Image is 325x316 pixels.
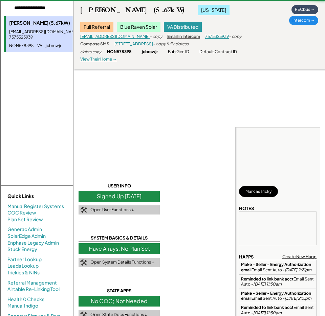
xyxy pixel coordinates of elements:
[241,291,315,301] div: Email Sent Auto -
[80,259,87,266] img: tool-icon.png
[80,34,150,39] a: [EMAIL_ADDRESS][DOMAIN_NAME]
[80,57,117,62] div: View Their Home →
[9,43,92,49] div: NON578398 - VA - jcbrcwjr
[9,29,92,41] div: [EMAIL_ADDRESS][DOMAIN_NAME] - 7575325939
[7,209,36,216] a: COC Review
[79,296,160,307] div: No COC; Not Needed
[9,20,92,26] div: [PERSON_NAME] (5.67kW)
[241,262,312,272] strong: Make - Seller - Energy Authorization email
[291,5,318,14] div: RECbus →
[168,49,189,55] div: Bub Gen ID
[253,281,282,287] em: [DATE] 11:50am
[142,49,158,55] div: jcbrcwjr
[7,296,44,303] a: Health 0 Checks
[7,279,57,286] a: Referral Management
[241,305,294,310] strong: Reminded to link bank acct
[7,233,46,240] a: SolarEdge Admin
[229,34,241,40] div: - copy
[167,34,200,40] div: Email in Intercom
[79,235,160,241] div: SYSTEM BASICS & DETAILS
[7,269,40,276] a: Trickies & NINs
[79,183,160,189] div: USER INFO
[7,286,60,293] a: Airtable Re-Linking Tool
[164,22,202,32] div: VA Distributed
[241,305,315,315] div: Email Sent Auto -
[289,16,318,25] div: Intercom →
[79,243,160,254] div: Have Arrays, No Plan Set
[282,254,317,260] div: Create New Happ
[80,6,184,14] div: [PERSON_NAME] (5.67kW)
[205,34,229,39] a: 7575325939
[241,276,294,281] strong: Reminded to link bank acct
[241,262,315,272] div: Email Sent Auto -
[285,267,311,272] em: [DATE] 2:21pm
[7,302,38,309] a: Manual Indigo
[80,41,109,47] div: Compose SMS
[80,49,102,54] div: click to copy:
[80,22,113,32] div: Full Referral
[79,288,160,294] div: STATE APPS
[153,41,189,47] div: - copy full address
[253,310,282,315] em: [DATE] 11:50am
[7,226,42,233] a: Generac Admin
[80,207,87,213] img: tool-icon.png
[117,22,160,32] div: Blue Raven Solar
[7,256,42,263] a: Partner Lookup
[150,34,162,40] div: - copy
[285,296,311,301] em: [DATE] 2:21pm
[7,216,43,223] a: Plan Set Review
[7,240,59,246] a: Enphase Legacy Admin
[239,254,254,260] div: HAPPS
[7,246,37,253] a: Stuck Energy
[239,186,278,197] button: Mark as Tricky
[114,41,153,46] a: [STREET_ADDRESS]
[199,49,237,55] div: Default Contract ID
[241,291,312,301] strong: Make - Seller - Energy Authorization email
[90,259,154,265] div: Open System Details Functions ↓
[107,49,132,55] div: NON578398
[7,263,39,269] a: Leads Lookup
[79,191,160,202] div: Signed Up [DATE]
[7,193,75,200] div: Quick Links
[241,276,315,287] div: Email Sent Auto -
[7,203,64,210] a: Manual Register Systems
[90,207,134,213] div: Open User Functions ↓
[198,5,230,15] div: [US_STATE]
[239,205,254,211] div: NOTES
